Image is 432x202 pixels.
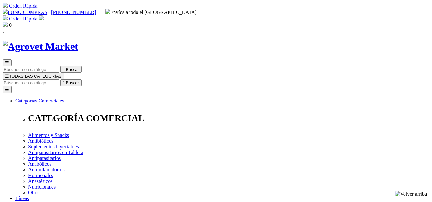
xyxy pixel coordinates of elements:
[9,16,37,21] a: Orden Rápida
[63,67,65,72] i: 
[28,138,53,144] a: Antibióticos
[51,10,96,15] a: [PHONE_NUMBER]
[105,9,110,14] img: delivery-truck.svg
[63,80,65,85] i: 
[28,178,52,184] a: Anestésicos
[39,15,44,20] img: user.svg
[3,59,12,66] button: ☰
[60,79,82,86] button:  Buscar
[28,161,51,167] a: Anabólicos
[9,22,12,28] span: 0
[3,15,8,20] img: shopping-cart.svg
[9,3,37,9] a: Orden Rápida
[105,10,197,15] span: Envíos a todo el [GEOGRAPHIC_DATA]
[28,113,429,123] p: CATEGORÍA COMERCIAL
[3,86,12,93] button: ☰
[28,167,65,172] a: Antiinflamatorios
[3,10,47,15] a: FONO COMPRAS
[3,3,8,8] img: shopping-cart.svg
[5,74,9,79] span: ☰
[66,80,79,85] span: Buscar
[3,28,4,34] i: 
[39,16,44,21] a: Acceda a su cuenta de cliente
[28,144,79,149] a: Suplementos inyectables
[15,98,64,103] a: Categorías Comerciales
[28,173,53,178] a: Hormonales
[3,79,59,86] input: Buscar
[395,191,427,197] img: Volver arriba
[66,67,79,72] span: Buscar
[3,73,64,79] button: ☰TODAS LAS CATEGORÍAS
[3,9,8,14] img: phone.svg
[28,190,40,195] a: Otros
[3,22,8,27] img: shopping-bag.svg
[5,60,9,65] span: ☰
[3,41,78,52] img: Agrovet Market
[28,150,83,155] a: Antiparasitarios en Tableta
[15,196,29,201] a: Líneas
[60,66,82,73] button:  Buscar
[28,132,69,138] a: Alimentos y Snacks
[28,155,61,161] a: Antiparasitarios
[3,66,59,73] input: Buscar
[28,184,56,190] a: Nutricionales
